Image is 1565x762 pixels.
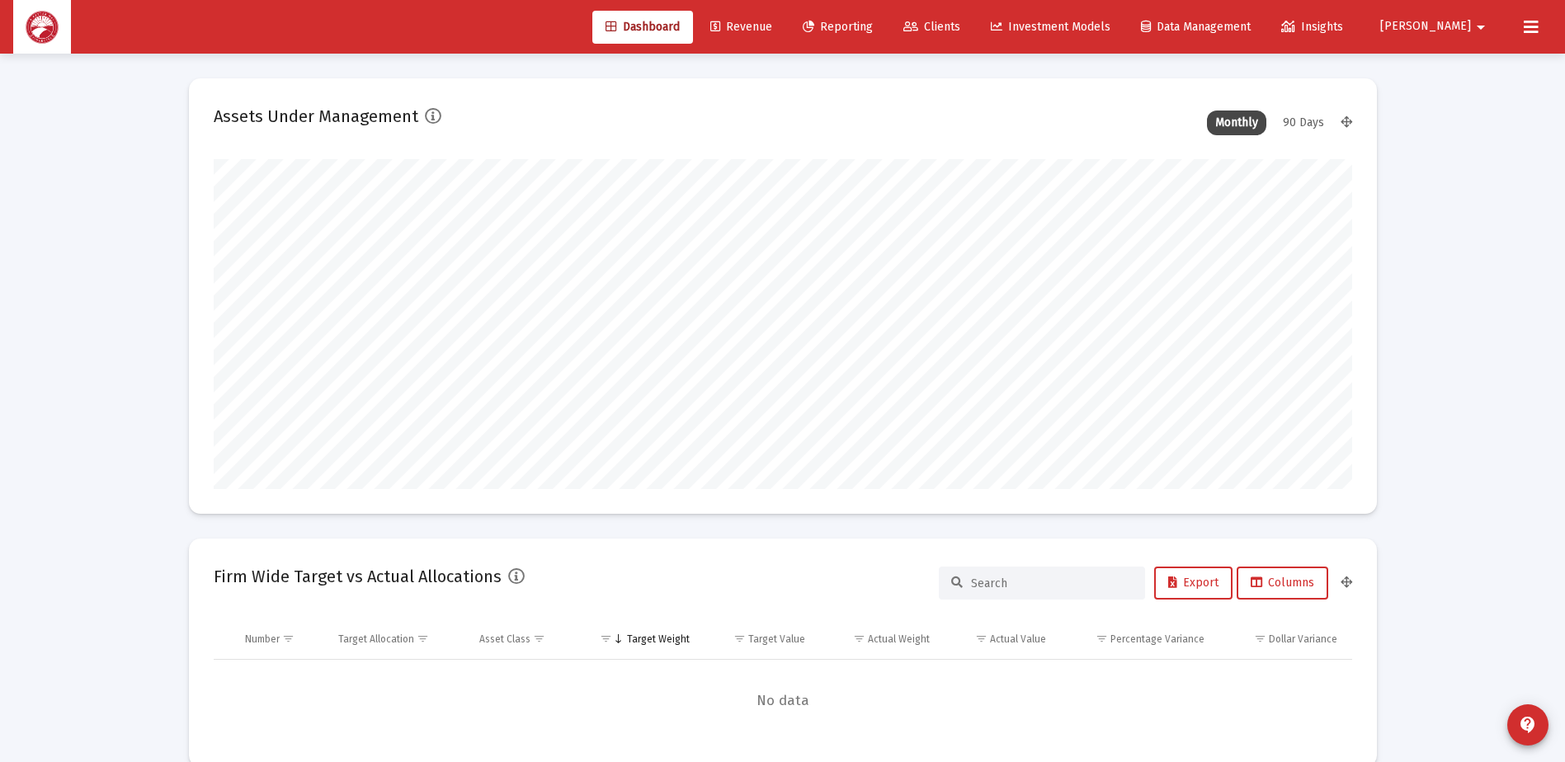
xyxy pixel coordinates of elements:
span: Data Management [1141,20,1251,34]
div: Dollar Variance [1269,633,1337,646]
div: Data grid [214,619,1352,742]
button: [PERSON_NAME] [1360,10,1511,43]
span: Show filter options for column 'Number' [282,633,295,645]
div: Target Value [748,633,805,646]
a: Dashboard [592,11,693,44]
a: Revenue [697,11,785,44]
button: Export [1154,567,1233,600]
div: Target Weight [627,633,690,646]
div: 90 Days [1275,111,1332,135]
td: Column Actual Weight [817,619,940,659]
div: Target Allocation [338,633,414,646]
div: Number [245,633,280,646]
span: No data [214,692,1352,710]
a: Data Management [1128,11,1264,44]
img: Dashboard [26,11,59,44]
mat-icon: arrow_drop_down [1471,11,1491,44]
a: Insights [1268,11,1356,44]
span: Dashboard [606,20,680,34]
input: Search [971,576,1133,590]
div: Actual Weight [868,633,930,646]
span: Reporting [803,20,873,34]
span: Show filter options for column 'Actual Value' [975,633,988,645]
td: Column Percentage Variance [1058,619,1216,659]
div: Percentage Variance [1110,633,1204,646]
div: Asset Class [479,633,530,646]
span: Show filter options for column 'Actual Weight' [853,633,865,645]
a: Investment Models [978,11,1124,44]
button: Columns [1237,567,1328,600]
span: Clients [903,20,960,34]
span: Export [1168,576,1219,590]
span: Show filter options for column 'Target Value' [733,633,746,645]
span: Columns [1251,576,1314,590]
span: Investment Models [991,20,1110,34]
span: Insights [1281,20,1343,34]
td: Column Target Value [701,619,818,659]
span: Show filter options for column 'Target Allocation' [417,633,429,645]
h2: Assets Under Management [214,103,418,129]
td: Column Target Allocation [327,619,468,659]
td: Column Number [233,619,328,659]
td: Column Target Weight [577,619,701,659]
a: Clients [890,11,973,44]
span: Show filter options for column 'Percentage Variance' [1096,633,1108,645]
mat-icon: contact_support [1518,715,1538,735]
span: Show filter options for column 'Target Weight' [600,633,612,645]
td: Column Actual Value [941,619,1058,659]
span: [PERSON_NAME] [1380,20,1471,34]
span: Show filter options for column 'Asset Class' [533,633,545,645]
div: Monthly [1207,111,1266,135]
td: Column Asset Class [468,619,577,659]
a: Reporting [790,11,886,44]
td: Column Dollar Variance [1216,619,1351,659]
div: Actual Value [990,633,1046,646]
h2: Firm Wide Target vs Actual Allocations [214,563,502,590]
span: Revenue [710,20,772,34]
span: Show filter options for column 'Dollar Variance' [1254,633,1266,645]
